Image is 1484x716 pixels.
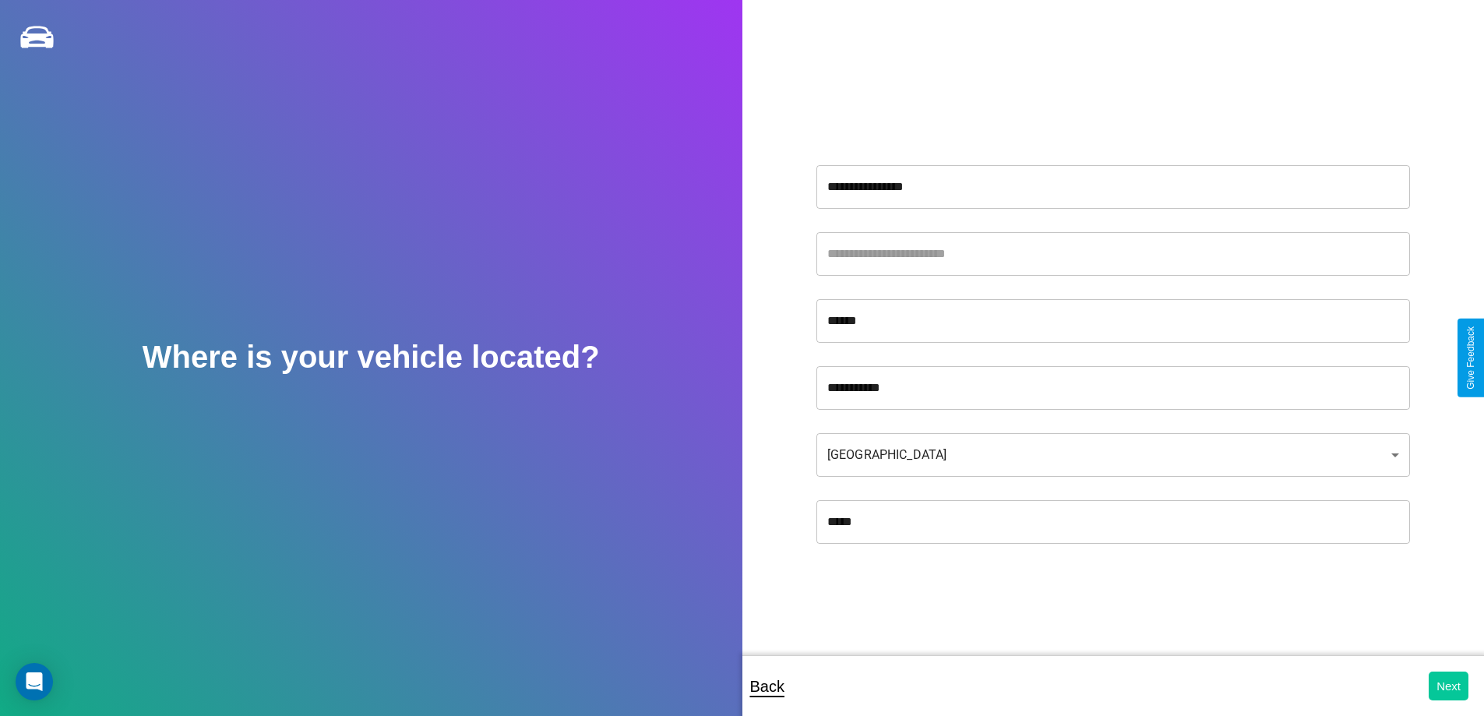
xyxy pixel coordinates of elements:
[16,663,53,700] div: Open Intercom Messenger
[143,340,600,375] h2: Where is your vehicle located?
[750,672,784,700] p: Back
[1465,326,1476,390] div: Give Feedback
[1429,672,1468,700] button: Next
[816,433,1410,477] div: [GEOGRAPHIC_DATA]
